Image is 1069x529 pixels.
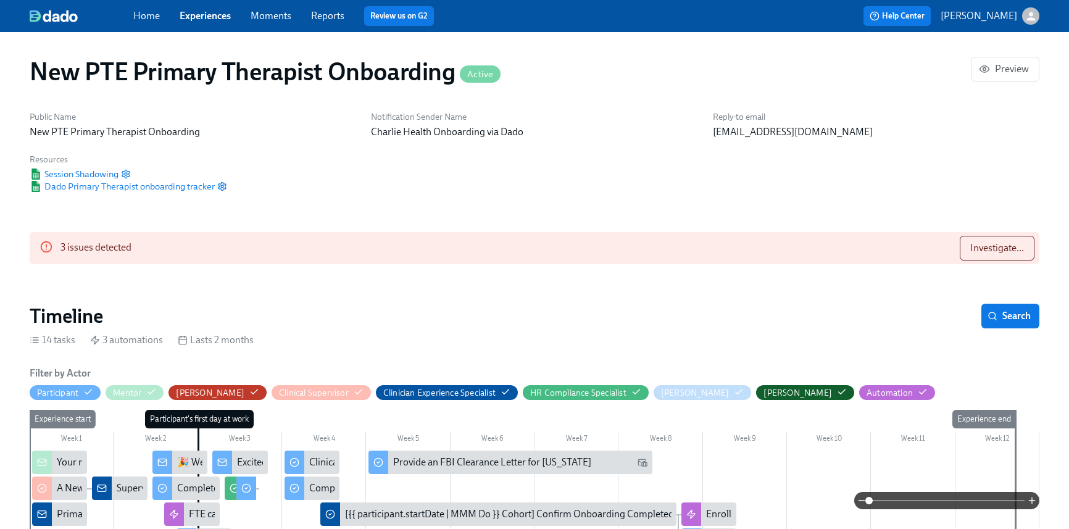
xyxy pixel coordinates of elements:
[272,385,371,400] button: Clinical Supervisor
[113,387,141,399] div: Hide Mentor
[681,502,736,526] div: Enroll in Milestone Email Experience
[955,432,1039,448] div: Week 12
[756,385,854,400] button: [PERSON_NAME]
[60,236,131,260] div: 3 issues detected
[30,10,78,22] img: dado
[941,9,1017,23] p: [PERSON_NAME]
[32,451,87,474] div: Your new mentee is about to start onboarding!
[164,502,219,526] div: FTE calendar invitations for week 1
[30,154,227,165] h6: Resources
[30,111,356,123] h6: Public Name
[30,169,42,180] img: Google Sheet
[30,180,215,193] span: Dado Primary Therapist onboarding tracker
[393,456,591,469] div: Provide an FBI Clearance Letter for [US_STATE]
[763,387,832,399] div: Hide Paige Eber
[92,477,147,500] div: Supervisor confirmed!
[30,304,103,328] h2: Timeline
[713,111,1039,123] h6: Reply-to email
[37,387,78,399] div: Hide Participant
[237,456,451,469] div: Excited to Connect – Your Mentor at Charlie Health!
[279,387,349,399] div: Hide Clinical Supervisor
[133,10,160,22] a: Home
[981,63,1029,75] span: Preview
[320,502,676,526] div: [{{ participant.startDate | MMM Do }} Cohort] Confirm Onboarding Completed
[376,385,518,400] button: Clinician Experience Specialist
[638,457,647,467] svg: Work Email
[364,6,434,26] button: Review us on G2
[309,481,448,495] div: Compliance Onboarding: Week 2
[30,410,96,428] div: Experience start
[282,432,366,448] div: Week 4
[345,507,674,521] div: [{{ participant.startDate | MMM Do }} Cohort] Confirm Onboarding Completed
[198,432,282,448] div: Week 3
[370,10,428,22] a: Review us on G2
[176,387,244,399] div: Hide Clarissa
[30,432,114,448] div: Week 1
[867,387,913,399] div: Hide Automation
[706,507,859,521] div: Enroll in Milestone Email Experience
[57,507,201,521] div: Primary Therapists cleared to start
[30,181,42,192] img: Google Sheet
[530,387,626,399] div: Hide HR Compliance Specialist
[57,481,180,495] div: A New Hire is Cleared to Start
[168,385,267,400] button: [PERSON_NAME]
[383,387,496,399] div: Hide Clinician Experience Specialist
[189,507,334,521] div: FTE calendar invitations for week 1
[941,7,1039,25] button: [PERSON_NAME]
[117,481,210,495] div: Supervisor confirmed!
[177,456,307,469] div: 🎉 Welcome to Charlie Health!
[971,57,1039,81] button: Preview
[178,333,254,347] div: Lasts 2 months
[787,432,871,448] div: Week 10
[366,432,450,448] div: Week 5
[368,451,652,474] div: Provide an FBI Clearance Letter for [US_STATE]
[285,451,339,474] div: Clinical Onboarding: Week 2
[30,10,133,22] a: dado
[863,6,931,26] button: Help Center
[309,456,428,469] div: Clinical Onboarding: Week 2
[30,125,356,139] p: New PTE Primary Therapist Onboarding
[952,410,1016,428] div: Experience end
[870,10,925,22] span: Help Center
[32,502,87,526] div: Primary Therapists cleared to start
[523,385,649,400] button: HR Compliance Specialist
[618,432,702,448] div: Week 8
[152,477,220,500] div: Complete our Welcome Survey
[311,10,344,22] a: Reports
[180,10,231,22] a: Experiences
[703,432,787,448] div: Week 9
[106,385,164,400] button: Mentor
[30,333,75,347] div: 14 tasks
[90,333,163,347] div: 3 automations
[990,310,1031,322] span: Search
[251,10,291,22] a: Moments
[285,477,339,500] div: Compliance Onboarding: Week 2
[859,385,935,400] button: Automation
[371,111,697,123] h6: Notification Sender Name
[212,451,267,474] div: Excited to Connect – Your Mentor at Charlie Health!
[371,125,697,139] p: Charlie Health Onboarding via Dado
[30,180,215,193] a: Google SheetDado Primary Therapist onboarding tracker
[661,387,730,399] div: Hide Meg Dawson
[30,57,501,86] h1: New PTE Primary Therapist Onboarding
[32,477,87,500] div: A New Hire is Cleared to Start
[871,432,955,448] div: Week 11
[145,410,254,428] div: Participant's first day at work
[114,432,198,448] div: Week 2
[713,125,1039,139] p: [EMAIL_ADDRESS][DOMAIN_NAME]
[30,367,91,380] h6: Filter by Actor
[177,481,306,495] div: Complete our Welcome Survey
[152,451,207,474] div: 🎉 Welcome to Charlie Health!
[30,168,119,180] span: Session Shadowing
[30,385,101,400] button: Participant
[451,432,534,448] div: Week 6
[460,70,501,79] span: Active
[960,236,1034,260] button: Investigate...
[981,304,1039,328] button: Search
[654,385,752,400] button: [PERSON_NAME]
[970,242,1024,254] span: Investigate...
[57,456,252,469] div: Your new mentee is about to start onboarding!
[534,432,618,448] div: Week 7
[30,168,119,180] a: Google SheetSession Shadowing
